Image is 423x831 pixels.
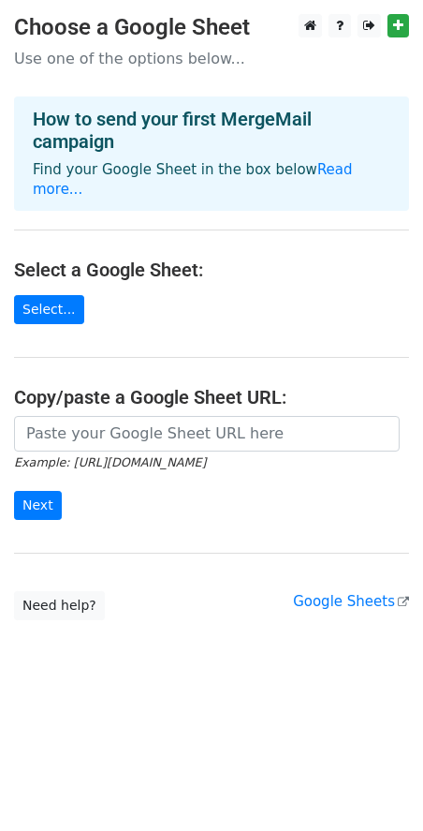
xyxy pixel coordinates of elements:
h3: Choose a Google Sheet [14,14,409,41]
input: Paste your Google Sheet URL here [14,416,400,452]
small: Example: [URL][DOMAIN_NAME] [14,455,206,469]
h4: Copy/paste a Google Sheet URL: [14,386,409,408]
p: Use one of the options below... [14,49,409,68]
p: Find your Google Sheet in the box below [33,160,390,200]
a: Google Sheets [293,593,409,610]
a: Select... [14,295,84,324]
a: Need help? [14,591,105,620]
a: Read more... [33,161,353,198]
input: Next [14,491,62,520]
h4: Select a Google Sheet: [14,259,409,281]
h4: How to send your first MergeMail campaign [33,108,390,153]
